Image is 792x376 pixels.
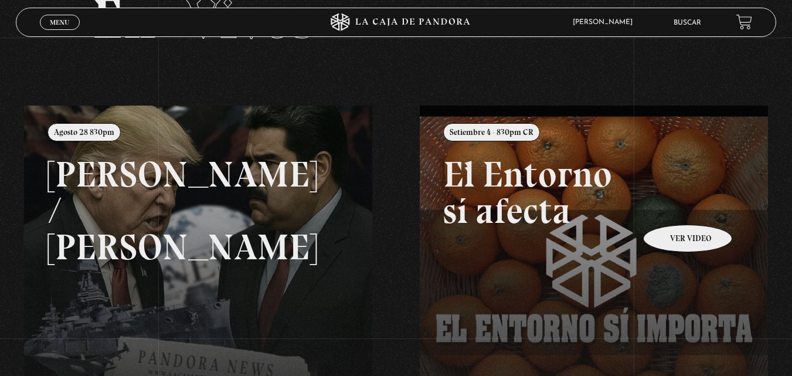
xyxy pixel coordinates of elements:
span: Menu [50,19,69,26]
span: Cerrar [46,29,73,37]
span: [PERSON_NAME] [567,19,644,26]
a: View your shopping cart [736,14,752,30]
a: Buscar [674,19,701,26]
